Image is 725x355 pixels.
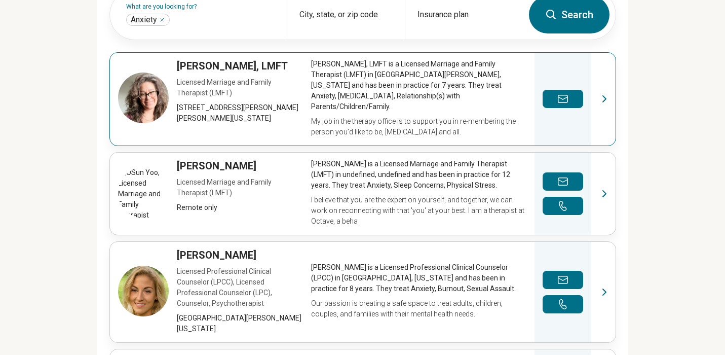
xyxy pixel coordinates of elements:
[543,90,583,108] button: Send a message
[543,197,583,215] button: Make a phone call
[131,15,157,25] span: Anxiety
[543,295,583,313] button: Make a phone call
[543,271,583,289] button: Send a message
[159,17,165,23] button: Anxiety
[126,14,170,26] div: Anxiety
[126,4,275,10] label: What are you looking for?
[543,172,583,191] button: Send a message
